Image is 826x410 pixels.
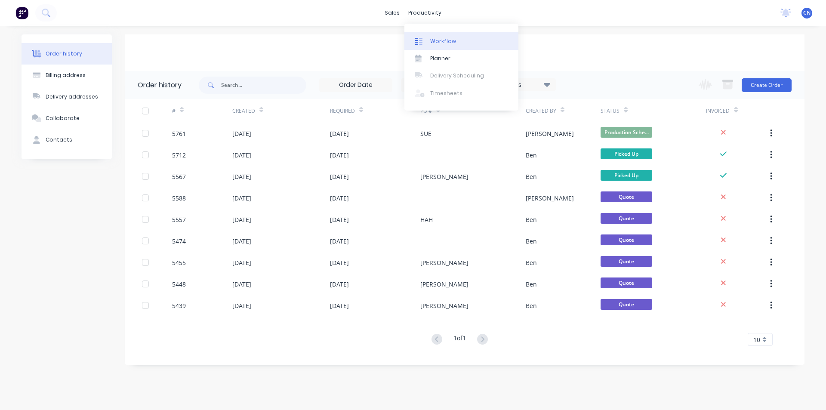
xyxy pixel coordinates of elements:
div: Collaborate [46,114,80,122]
div: 5439 [172,301,186,310]
div: Invoiced [706,99,766,123]
div: 1 of 1 [453,333,466,346]
div: Created [232,99,330,123]
div: 5761 [172,129,186,138]
div: Planner [430,55,450,62]
button: Create Order [742,78,792,92]
span: Quote [601,213,652,224]
div: 15 Statuses [483,80,555,89]
input: Invoice Date [401,79,474,92]
div: Required [330,99,420,123]
div: [DATE] [232,258,251,267]
div: Status [601,107,619,115]
div: [DATE] [232,129,251,138]
div: [DATE] [330,215,349,224]
div: 5455 [172,258,186,267]
div: SUE [420,129,431,138]
div: Ben [526,258,537,267]
div: Status [601,99,706,123]
span: Quote [601,299,652,310]
div: [DATE] [232,215,251,224]
div: Ben [526,301,537,310]
span: Quote [601,256,652,267]
div: Ben [526,215,537,224]
div: [PERSON_NAME] [420,258,468,267]
div: # [172,107,176,115]
div: [DATE] [330,237,349,246]
div: 5712 [172,151,186,160]
div: Ben [526,280,537,289]
div: Ben [526,172,537,181]
div: # [172,99,232,123]
div: [DATE] [330,129,349,138]
div: 5588 [172,194,186,203]
span: Picked Up [601,148,652,159]
div: [DATE] [232,194,251,203]
div: [DATE] [330,280,349,289]
div: [DATE] [330,301,349,310]
div: [DATE] [232,280,251,289]
div: Created [232,107,255,115]
input: Order Date [320,79,392,92]
div: [DATE] [330,258,349,267]
button: Contacts [22,129,112,151]
div: Ben [526,151,537,160]
div: [DATE] [330,194,349,203]
div: [DATE] [232,151,251,160]
div: Delivery addresses [46,93,98,101]
a: Workflow [404,32,518,49]
div: Created By [526,107,556,115]
span: Quote [601,234,652,245]
div: 5567 [172,172,186,181]
div: [DATE] [232,172,251,181]
div: Workflow [430,37,456,45]
div: productivity [404,6,446,19]
div: Contacts [46,136,72,144]
div: HAH [420,215,433,224]
div: Ben [526,237,537,246]
div: 5448 [172,280,186,289]
div: [PERSON_NAME] [420,280,468,289]
span: CN [803,9,811,17]
div: Order history [46,50,82,58]
button: Collaborate [22,108,112,129]
div: [DATE] [232,237,251,246]
div: 5557 [172,215,186,224]
span: 10 [753,335,760,344]
button: Delivery addresses [22,86,112,108]
span: Quote [601,191,652,202]
div: [DATE] [330,151,349,160]
div: Order history [138,80,182,90]
div: [DATE] [232,301,251,310]
span: Quote [601,277,652,288]
div: Required [330,107,355,115]
button: Billing address [22,65,112,86]
div: Billing address [46,71,86,79]
input: Search... [221,77,306,94]
a: Planner [404,50,518,67]
div: 5474 [172,237,186,246]
span: Picked Up [601,170,652,181]
div: [DATE] [330,172,349,181]
button: Order history [22,43,112,65]
div: [PERSON_NAME] [526,129,574,138]
div: Created By [526,99,601,123]
span: Production Sche... [601,127,652,138]
div: [PERSON_NAME] [420,172,468,181]
div: sales [380,6,404,19]
div: Invoiced [706,107,730,115]
div: [PERSON_NAME] [420,301,468,310]
img: Factory [15,6,28,19]
div: [PERSON_NAME] [526,194,574,203]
